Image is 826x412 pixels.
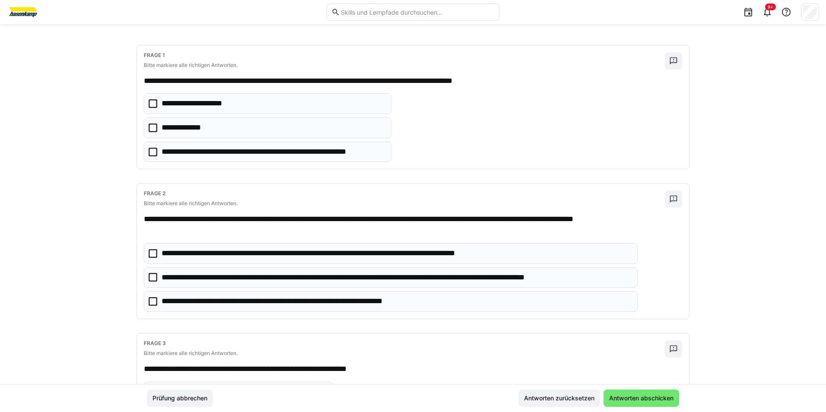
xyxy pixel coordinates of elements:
p: Bitte markiere alle richtigen Antworten. [144,200,665,207]
input: Skills und Lernpfade durchsuchen… [340,8,495,16]
span: Prüfung abbrechen [151,394,209,402]
p: Bitte markiere alle richtigen Antworten. [144,350,665,357]
button: Antworten zurücksetzen [518,390,600,407]
button: Antworten abschicken [604,390,679,407]
h4: Frage 2 [144,190,665,196]
span: 9+ [768,4,773,10]
button: Prüfung abbrechen [147,390,213,407]
h4: Frage 1 [144,52,665,58]
span: Antworten zurücksetzen [523,394,596,402]
h4: Frage 3 [144,340,665,346]
p: Bitte markiere alle richtigen Antworten. [144,62,665,69]
span: Antworten abschicken [608,394,675,402]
